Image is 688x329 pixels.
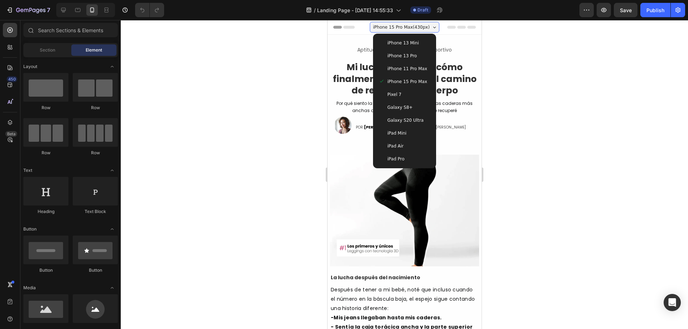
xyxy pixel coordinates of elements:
div: Heading [23,208,68,215]
span: Toggle open [106,223,118,235]
strong: - Sentía la caja torácica ancha y la parte superior de mi cuerpo parecía pesada. [3,303,145,320]
span: Section [40,47,55,53]
div: Row [23,150,68,156]
span: Media [23,285,36,291]
button: Publish [640,3,670,17]
span: Toggle open [106,61,118,72]
div: Button [73,267,118,274]
span: Save [620,7,632,13]
div: Text Block [73,208,118,215]
div: Beta [5,131,17,137]
div: Open Intercom Messenger [664,294,681,311]
div: Row [73,150,118,156]
div: Row [23,105,68,111]
span: Element [86,47,102,53]
span: Text [23,167,32,174]
span: Button [23,226,37,232]
button: Save [614,3,637,17]
span: Landing Page - [DATE] 14:55:33 [317,6,393,14]
p: 7 [47,6,50,14]
span: / [314,6,316,14]
button: 7 [3,3,53,17]
div: 450 [7,76,17,82]
span: Layout [23,63,37,70]
iframe: Design area [328,20,482,329]
span: Toggle open [106,282,118,294]
span: Toggle open [106,165,118,176]
div: Row [73,105,118,111]
div: Publish [646,6,664,14]
div: Undo/Redo [135,3,164,17]
input: Search Sections & Elements [23,23,118,37]
span: Draft [417,7,428,13]
div: Button [23,267,68,274]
